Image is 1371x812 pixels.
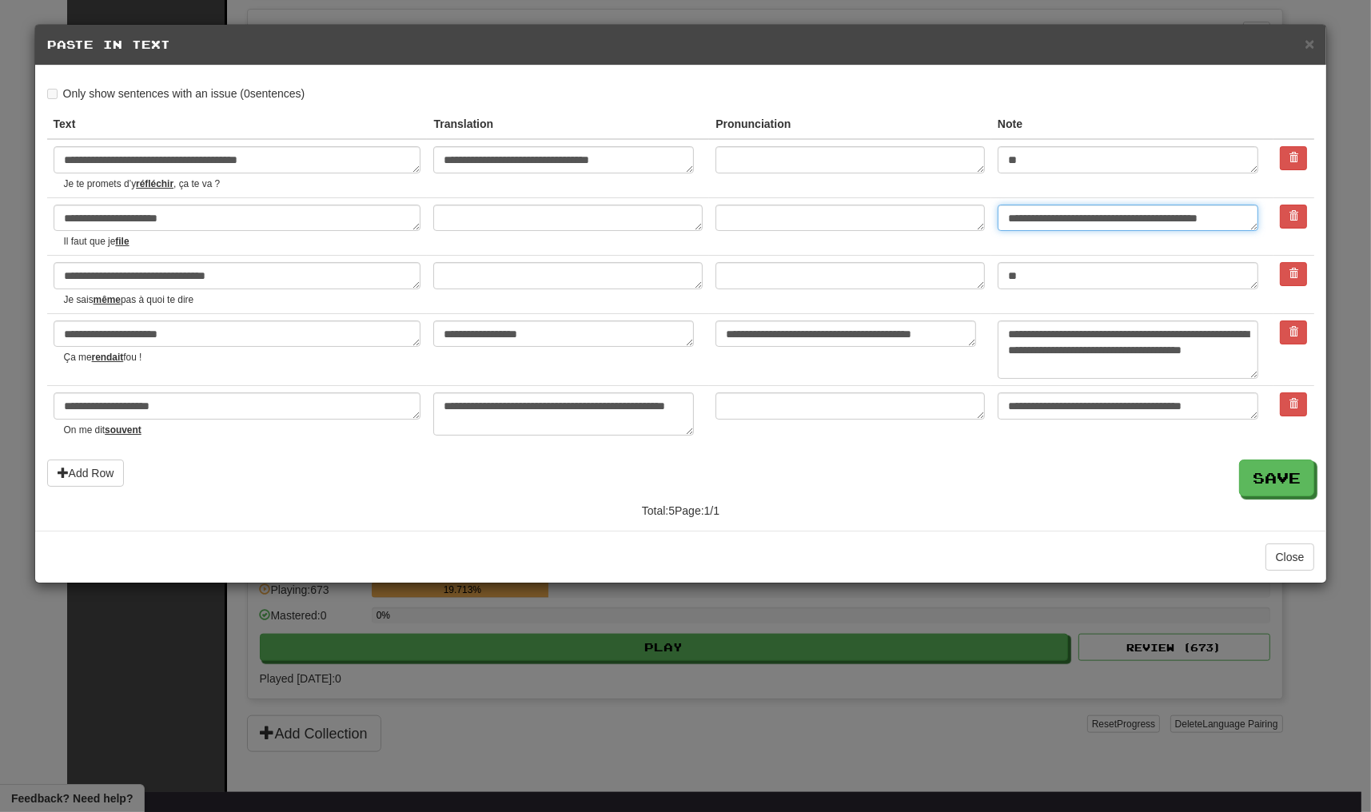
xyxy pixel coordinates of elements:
[991,109,1273,139] th: Note
[92,352,124,363] u: rendait
[47,89,58,99] input: Only show sentences with an issue (0sentences)
[115,236,129,247] u: file
[64,424,421,437] small: On me dit
[105,424,141,436] u: souvent
[64,235,421,249] small: Il faut que je
[1305,34,1314,53] span: ×
[64,293,421,307] small: Je sais pas à quoi te dire
[1265,543,1315,571] button: Close
[136,178,173,189] u: réfléchir
[709,109,991,139] th: Pronunciation
[47,109,428,139] th: Text
[94,294,121,305] u: même
[47,460,125,487] button: Add Row
[427,109,709,139] th: Translation
[465,496,896,519] div: Total: 5 Page: 1 / 1
[1305,35,1314,52] button: Close
[47,37,1315,53] h5: Paste in Text
[64,177,421,191] small: Je te promets d’y , ça te va ?
[47,86,305,101] label: Only show sentences with an issue ( 0 sentences)
[1239,460,1314,496] button: Save
[64,351,421,364] small: Ça me fou !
